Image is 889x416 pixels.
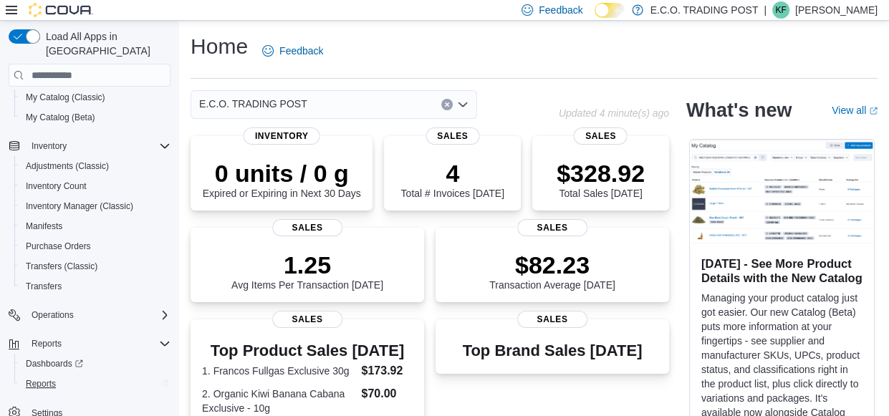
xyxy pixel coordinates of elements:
a: Inventory Count [20,178,92,195]
a: Feedback [256,37,329,65]
span: Purchase Orders [20,238,170,255]
button: Inventory Count [14,176,176,196]
span: KF [775,1,786,19]
svg: External link [869,107,878,115]
img: Cova [29,3,93,17]
span: Reports [32,338,62,349]
span: Inventory Count [20,178,170,195]
button: Transfers (Classic) [14,256,176,276]
p: $82.23 [489,251,615,279]
span: My Catalog (Classic) [26,92,105,103]
span: Inventory Manager (Classic) [20,198,170,215]
dt: 1. Francos Fullgas Exclusive 30g [202,364,355,378]
button: Open list of options [457,99,468,110]
button: Purchase Orders [14,236,176,256]
p: 0 units / 0 g [203,159,361,188]
span: Feedback [279,44,323,58]
h1: Home [191,32,248,61]
p: 1.25 [231,251,383,279]
div: Total Sales [DATE] [557,159,645,199]
span: E.C.O. TRADING POST [199,95,307,112]
button: Adjustments (Classic) [14,156,176,176]
span: Sales [426,127,479,145]
span: Feedback [539,3,582,17]
span: Adjustments (Classic) [20,158,170,175]
span: Transfers [26,281,62,292]
span: Dashboards [20,355,170,372]
p: Updated 4 minute(s) ago [559,107,669,119]
span: Operations [32,309,74,321]
span: Transfers [20,278,170,295]
span: Load All Apps in [GEOGRAPHIC_DATA] [40,29,170,58]
button: Reports [3,334,176,354]
a: Dashboards [14,354,176,374]
span: My Catalog (Beta) [26,112,95,123]
span: Manifests [26,221,62,232]
div: Avg Items Per Transaction [DATE] [231,251,383,291]
span: Inventory Count [26,180,87,192]
dt: 2. Organic Kiwi Banana Cabana Exclusive - 10g [202,387,355,415]
button: Inventory Manager (Classic) [14,196,176,216]
span: Purchase Orders [26,241,91,252]
div: Expired or Expiring in Next 30 Days [203,159,361,199]
span: My Catalog (Beta) [20,109,170,126]
span: Inventory [244,127,320,145]
button: Operations [3,305,176,325]
p: | [764,1,767,19]
span: Sales [574,127,628,145]
a: Transfers [20,278,67,295]
dd: $173.92 [361,362,412,379]
button: My Catalog (Beta) [14,107,176,127]
a: Purchase Orders [20,238,97,255]
span: Adjustments (Classic) [26,160,109,172]
p: $328.92 [557,159,645,188]
span: Reports [26,378,56,390]
a: Dashboards [20,355,89,372]
a: Inventory Manager (Classic) [20,198,139,215]
h3: [DATE] - See More Product Details with the New Catalog [701,256,862,285]
span: Sales [272,311,342,328]
a: My Catalog (Classic) [20,89,111,106]
input: Dark Mode [595,3,625,18]
span: Sales [272,219,342,236]
span: Transfers (Classic) [26,261,97,272]
a: Manifests [20,218,68,235]
button: Inventory [3,136,176,156]
button: Transfers [14,276,176,296]
h2: What's new [686,99,792,122]
button: Clear input [441,99,453,110]
a: Adjustments (Classic) [20,158,115,175]
span: Operations [26,306,170,324]
span: Reports [20,375,170,392]
button: Operations [26,306,80,324]
div: Transaction Average [DATE] [489,251,615,291]
a: Transfers (Classic) [20,258,103,275]
h3: Top Brand Sales [DATE] [463,342,643,359]
div: Total # Invoices [DATE] [400,159,504,199]
button: Manifests [14,216,176,236]
button: My Catalog (Classic) [14,87,176,107]
p: 4 [400,159,504,188]
span: Reports [26,335,170,352]
span: Inventory [32,140,67,152]
p: E.C.O. TRADING POST [650,1,759,19]
button: Reports [26,335,67,352]
button: Reports [14,374,176,394]
span: My Catalog (Classic) [20,89,170,106]
a: Reports [20,375,62,392]
h3: Top Product Sales [DATE] [202,342,413,359]
span: Inventory Manager (Classic) [26,200,133,212]
button: Inventory [26,137,72,155]
a: View allExternal link [832,105,878,116]
div: Kira Finn [772,1,789,19]
span: Inventory [26,137,170,155]
a: My Catalog (Beta) [20,109,101,126]
span: Manifests [20,218,170,235]
dd: $70.00 [361,385,412,402]
span: Dashboards [26,358,83,369]
span: Sales [517,219,587,236]
span: Sales [517,311,587,328]
span: Dark Mode [595,18,595,19]
span: Transfers (Classic) [20,258,170,275]
p: [PERSON_NAME] [795,1,878,19]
